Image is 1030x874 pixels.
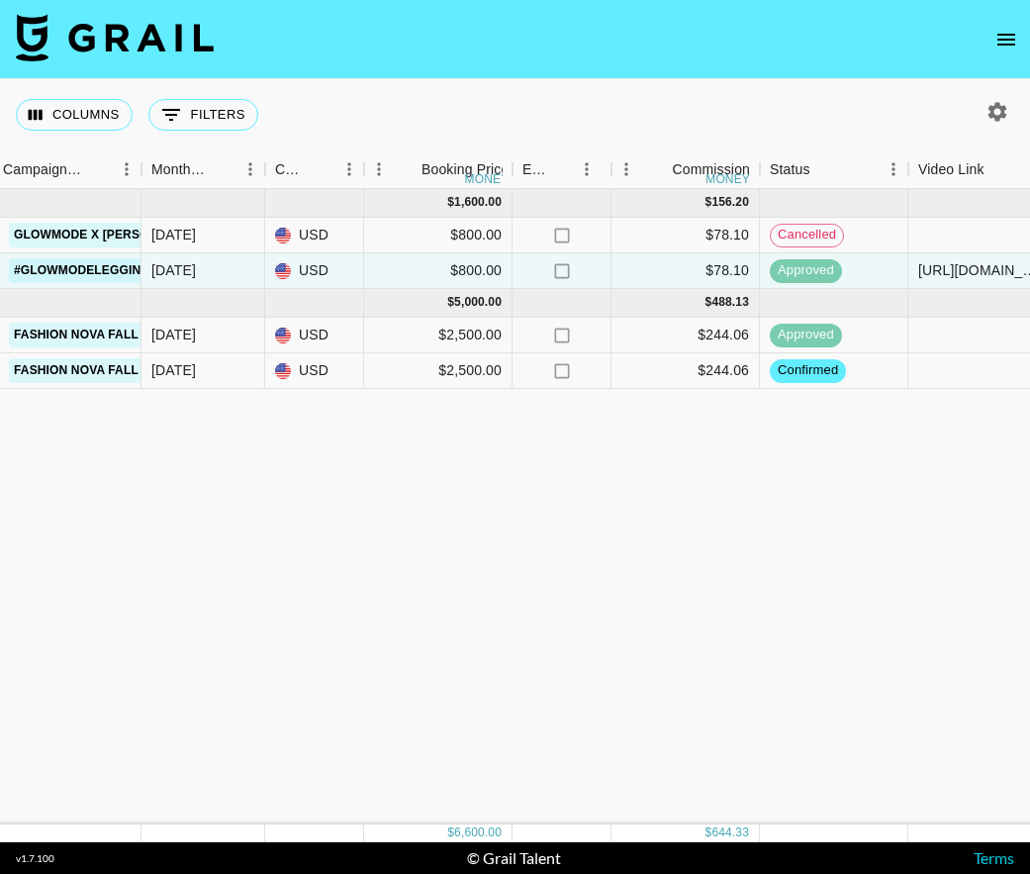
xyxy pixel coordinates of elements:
button: Sort [550,155,578,183]
div: $800.00 [364,218,513,253]
button: Sort [810,155,838,183]
div: Video Link [918,150,984,189]
button: Show filters [148,99,258,131]
div: $ [705,294,712,311]
span: approved [770,326,842,344]
div: $ [705,194,712,211]
div: $800.00 [364,253,513,289]
div: v 1.7.100 [16,852,54,865]
a: Terms [974,848,1014,867]
button: Menu [235,154,265,184]
div: $244.06 [611,353,760,389]
a: Glowmode x [PERSON_NAME] [9,223,209,247]
div: Jul '25 [151,225,196,244]
div: Currency [265,150,364,189]
div: $ [447,294,454,311]
div: $2,500.00 [364,353,513,389]
div: Expenses: Remove Commission? [513,150,611,189]
div: Jul '25 [151,260,196,280]
a: FASHION NOVA FALL 2025 CAMPAIGN 2/2 [9,358,262,383]
button: Sort [644,155,672,183]
div: $78.10 [611,218,760,253]
div: money [705,173,750,185]
a: #GLOWMODEleggings CoreHold Leggings Campaign [9,258,371,283]
div: Expenses: Remove Commission? [522,150,550,189]
span: approved [770,261,842,280]
div: $78.10 [611,253,760,289]
div: Commission [672,150,750,189]
div: Month Due [141,150,265,189]
div: Status [760,150,908,189]
div: USD [265,353,364,389]
button: Menu [112,154,141,184]
button: Select columns [16,99,133,131]
div: Status [770,150,810,189]
div: money [465,173,510,185]
span: confirmed [770,361,846,380]
div: Sep '25 [151,360,196,380]
button: Menu [572,154,602,184]
div: Sep '25 [151,325,196,344]
img: Grail Talent [16,14,214,61]
div: USD [265,253,364,289]
div: $2,500.00 [364,318,513,353]
button: Sort [984,155,1012,183]
button: Menu [334,154,364,184]
div: 1,600.00 [454,194,502,211]
div: © Grail Talent [467,848,561,868]
div: $ [705,825,712,841]
div: $ [447,825,454,841]
button: Menu [364,154,394,184]
div: 6,600.00 [454,825,502,841]
span: cancelled [771,226,843,244]
a: Fashion Nova Fall 2025 Campaign 1/2 [9,323,262,347]
button: Sort [84,155,112,183]
div: $244.06 [611,318,760,353]
div: Campaign (Type) [3,150,84,189]
div: 644.33 [711,825,749,841]
div: 156.20 [711,194,749,211]
div: USD [265,318,364,353]
div: Booking Price [421,150,509,189]
button: Menu [611,154,641,184]
div: 488.13 [711,294,749,311]
button: Sort [208,155,235,183]
button: open drawer [986,20,1026,59]
div: 5,000.00 [454,294,502,311]
div: Month Due [151,150,208,189]
div: Currency [275,150,307,189]
div: USD [265,218,364,253]
button: Sort [394,155,421,183]
button: Menu [879,154,908,184]
button: Sort [307,155,334,183]
div: $ [447,194,454,211]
